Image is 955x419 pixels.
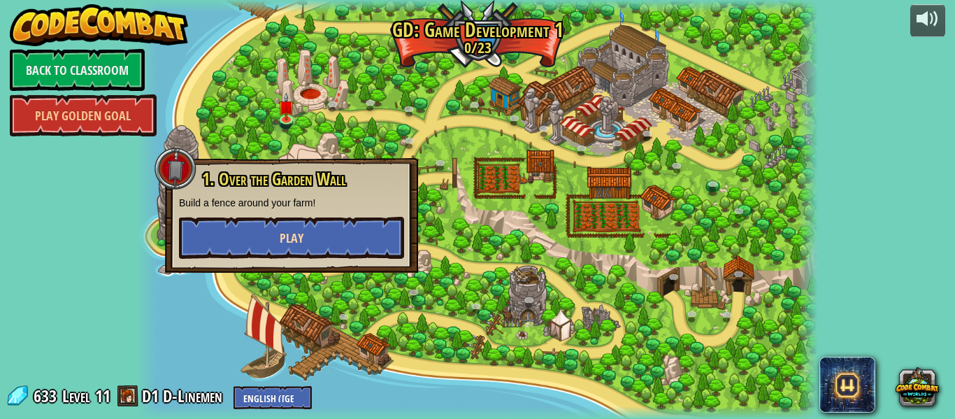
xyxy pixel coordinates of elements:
a: D1 D-Linemen [142,385,227,407]
span: 11 [95,385,110,407]
img: CodeCombat - Learn how to code by playing a game [10,4,189,46]
span: Play [280,229,303,247]
img: level-banner-unstarted.png [278,93,294,120]
p: Build a fence around your farm! [179,196,404,210]
a: Play Golden Goal [10,94,157,136]
span: Level [62,385,90,408]
a: Back to Classroom [10,49,145,91]
span: 633 [34,385,61,407]
button: Play [179,217,404,259]
button: Adjust volume [910,4,945,37]
span: 1. Over the Garden Wall [202,167,346,191]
